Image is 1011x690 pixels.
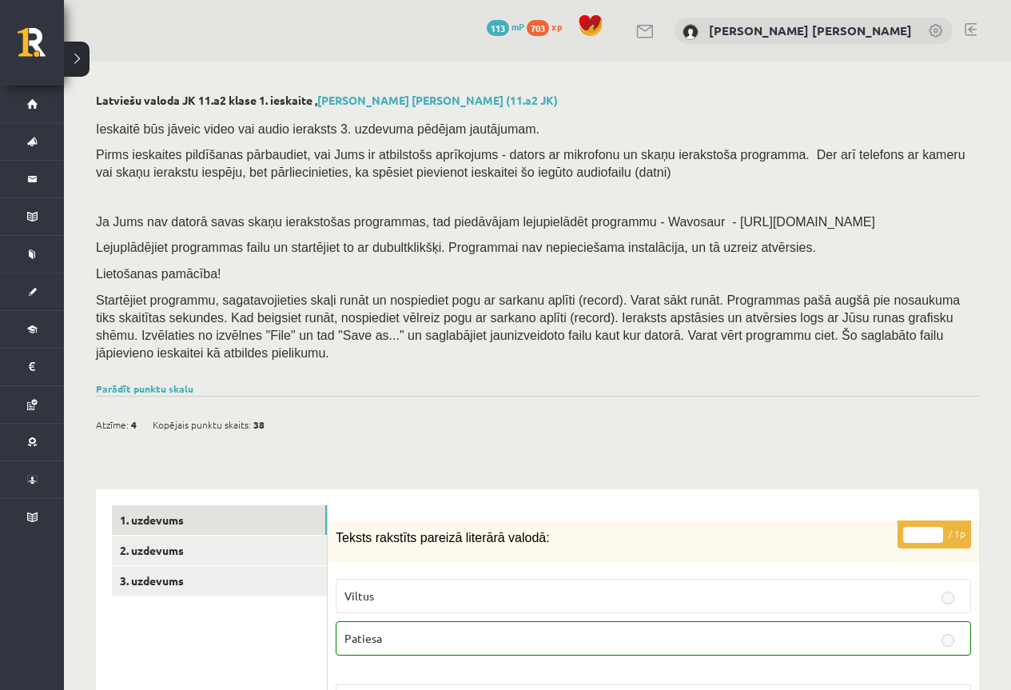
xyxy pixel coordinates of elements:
[96,267,221,281] span: Lietošanas pamācība!
[511,20,524,33] span: mP
[253,413,265,437] span: 38
[336,531,550,544] span: Teksts rakstīts pareizā literārā valodā:
[487,20,524,33] a: 113 mP
[898,520,971,548] p: / 1p
[709,22,912,38] a: [PERSON_NAME] [PERSON_NAME]
[96,293,960,360] span: Startējiet programmu, sagatavojieties skaļi runāt un nospiediet pogu ar sarkanu aplīti (record). ...
[487,20,509,36] span: 113
[527,20,549,36] span: 703
[112,505,327,535] a: 1. uzdevums
[96,215,875,229] span: Ja Jums nav datorā savas skaņu ierakstošas programmas, tad piedāvājam lejupielādēt programmu - Wa...
[96,94,979,107] h2: Latviešu valoda JK 11.a2 klase 1. ieskaite ,
[131,413,137,437] span: 4
[96,413,129,437] span: Atzīme:
[112,566,327,596] a: 3. uzdevums
[551,20,562,33] span: xp
[344,631,382,645] span: Patiesa
[18,28,64,68] a: Rīgas 1. Tālmācības vidusskola
[96,241,816,254] span: Lejuplādējiet programmas failu un startējiet to ar dubultklikšķi. Programmai nav nepieciešama ins...
[96,382,193,395] a: Parādīt punktu skalu
[112,536,327,565] a: 2. uzdevums
[96,122,539,136] span: Ieskaitē būs jāveic video vai audio ieraksts 3. uzdevuma pēdējam jautājumam.
[317,93,558,107] a: [PERSON_NAME] [PERSON_NAME] (11.a2 JK)
[344,588,374,603] span: Viltus
[683,24,699,40] img: Juris Eduards Pleikšnis
[941,592,954,604] input: Viltus
[153,413,251,437] span: Kopējais punktu skaits:
[941,634,954,647] input: Patiesa
[96,148,965,179] span: Pirms ieskaites pildīšanas pārbaudiet, vai Jums ir atbilstošs aprīkojums - dators ar mikrofonu un...
[527,20,570,33] a: 703 xp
